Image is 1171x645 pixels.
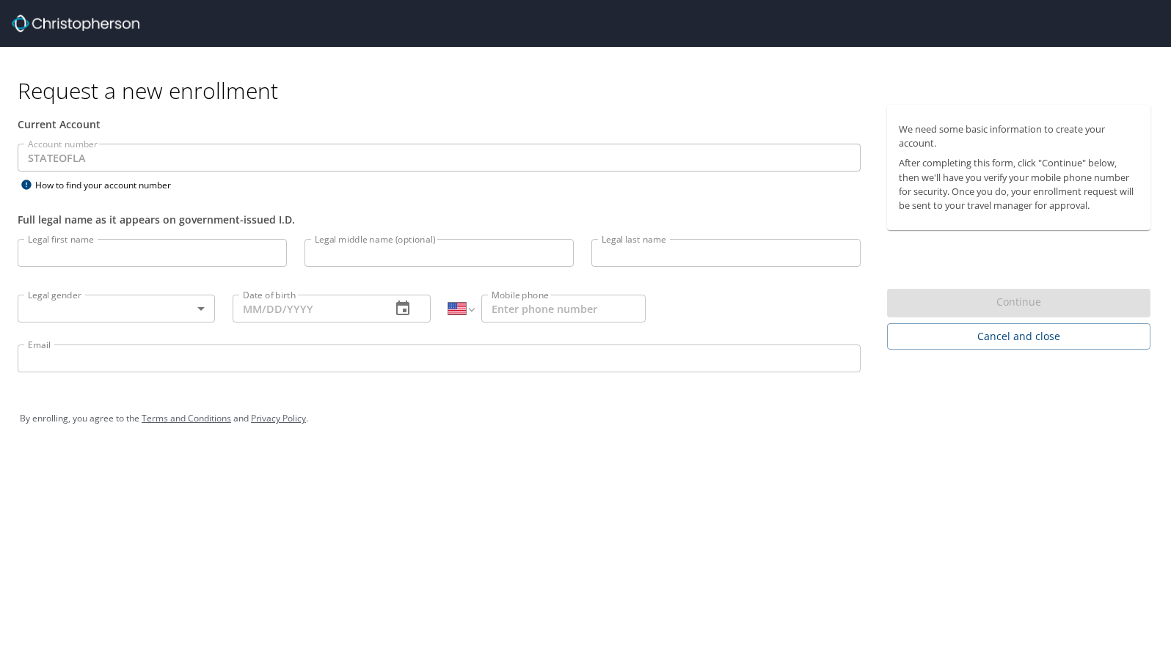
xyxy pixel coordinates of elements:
[18,295,215,322] div: ​
[899,122,1139,150] p: We need some basic information to create your account.
[233,295,379,322] input: MM/DD/YYYY
[18,176,201,194] div: How to find your account number
[18,117,861,132] div: Current Account
[251,412,306,424] a: Privacy Policy
[899,156,1139,213] p: After completing this form, click "Continue" below, then we'll have you verify your mobile phone ...
[899,328,1139,346] span: Cancel and close
[12,15,139,32] img: cbt logo
[887,323,1150,350] button: Cancel and close
[481,295,645,322] input: Enter phone number
[142,412,231,424] a: Terms and Conditions
[20,400,1151,437] div: By enrolling, you agree to the and .
[18,212,861,227] div: Full legal name as it appears on government-issued I.D.
[18,76,1162,105] h1: Request a new enrollment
